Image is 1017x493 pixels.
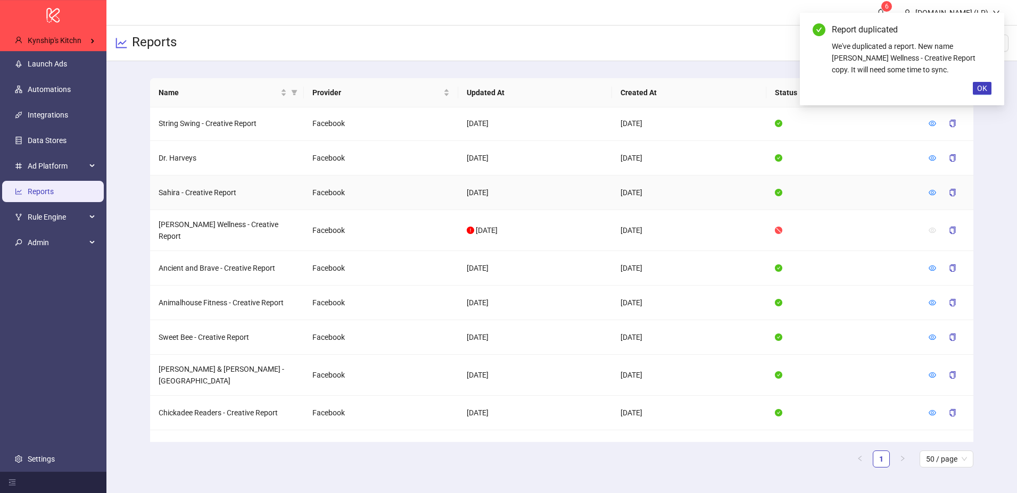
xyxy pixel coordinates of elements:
div: Report duplicated [832,23,991,36]
a: Close [980,23,991,35]
span: OK [977,84,987,93]
span: check-circle [813,23,825,36]
button: OK [973,82,991,95]
div: We've duplicated a report. New name [PERSON_NAME] Wellness - Creative Report copy. It will need s... [832,40,991,76]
